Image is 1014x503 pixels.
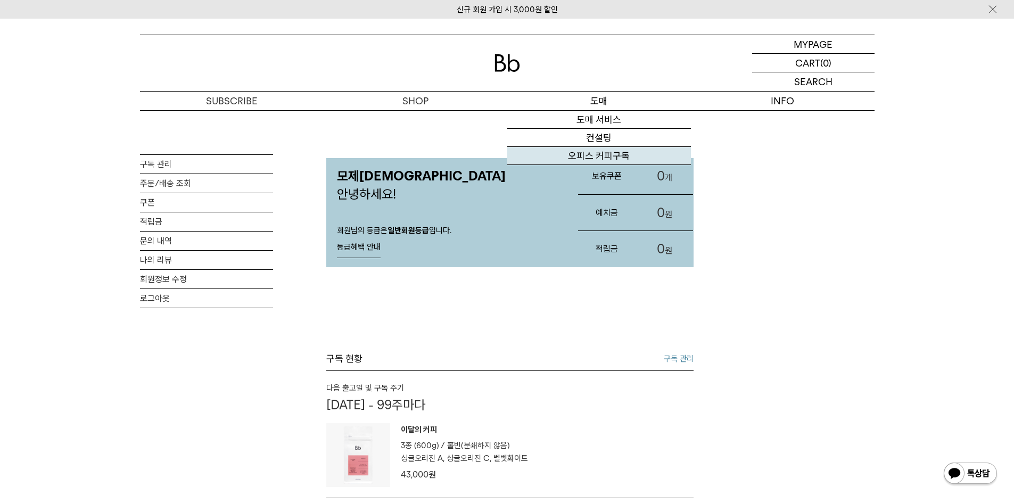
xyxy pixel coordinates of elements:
[752,35,875,54] a: MYPAGE
[794,35,832,53] p: MYPAGE
[657,205,665,220] span: 0
[664,352,694,365] a: 구독 관리
[401,441,445,450] span: 3종 (600g) /
[140,174,273,193] a: 주문/배송 조회
[507,129,691,147] a: 컨설팅
[326,423,390,487] img: 상품이미지
[507,147,691,165] a: 오피스 커피구독
[691,92,875,110] p: INFO
[326,382,694,394] h6: 다음 출고일 및 구독 주기
[494,54,520,72] img: 로고
[140,193,273,212] a: 쿠폰
[326,382,694,413] a: 다음 출고일 및 구독 주기 [DATE] - 99주마다
[507,111,691,129] a: 도매 서비스
[447,439,510,452] p: 홀빈(분쇄하지 않음)
[140,92,324,110] a: SUBSCRIBE
[326,215,567,267] div: 회원님의 등급은 입니다.
[752,54,875,72] a: CART (0)
[324,92,507,110] a: SHOP
[326,423,694,487] a: 상품이미지 이달의 커피 3종 (600g) / 홀빈(분쇄하지 않음) 싱글오리진 A, 싱글오리진 C, 벨벳화이트 43,000원
[428,469,436,480] span: 원
[401,468,528,482] div: 43,000
[578,162,636,190] h3: 보유쿠폰
[457,5,558,14] a: 신규 회원 가입 시 3,000원 할인
[943,461,998,487] img: 카카오톡 채널 1:1 채팅 버튼
[578,199,636,227] h3: 예치금
[636,195,693,231] a: 0원
[401,423,528,439] p: 이달의 커피
[794,72,832,91] p: SEARCH
[820,54,831,72] p: (0)
[401,452,528,465] p: 싱글오리진 A, 싱글오리진 C, 벨벳화이트
[337,237,381,258] a: 등급혜택 안내
[337,168,506,184] strong: 모제[DEMOGRAPHIC_DATA]
[657,168,665,184] span: 0
[636,158,693,194] a: 0개
[140,232,273,250] a: 문의 내역
[795,54,820,72] p: CART
[507,92,691,110] p: 도매
[140,270,273,288] a: 회원정보 수정
[140,212,273,231] a: 적립금
[326,397,694,413] p: [DATE] - 99주마다
[326,158,567,212] p: 안녕하세요!
[636,231,693,267] a: 0원
[140,155,273,174] a: 구독 관리
[657,241,665,257] span: 0
[140,289,273,308] a: 로그아웃
[388,226,429,235] strong: 일반회원등급
[326,352,362,365] h3: 구독 현황
[140,251,273,269] a: 나의 리뷰
[578,235,636,263] h3: 적립금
